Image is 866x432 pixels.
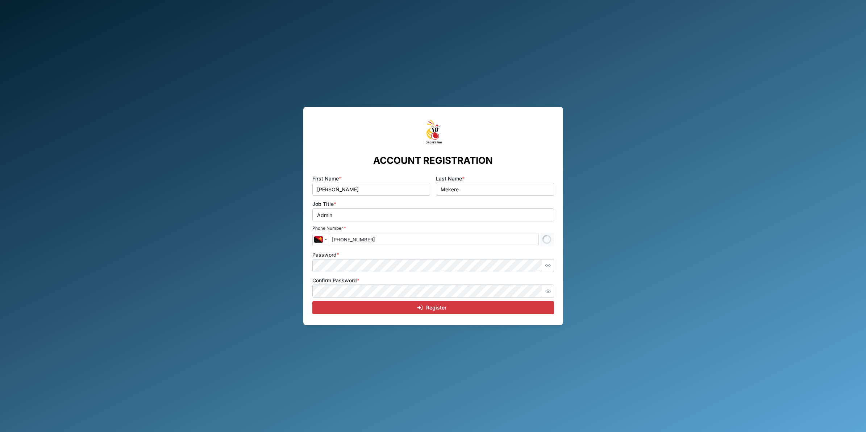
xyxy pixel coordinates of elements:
div: Phone Number [312,225,554,232]
label: First Name [312,175,341,183]
label: Last Name [436,175,465,183]
button: Register [312,301,554,314]
label: Confirm Password [312,277,359,284]
img: Company Logo [379,118,487,147]
label: Password [312,251,339,259]
label: Job Title [312,200,336,208]
h2: ACCOUNT REGISTRATION [373,154,493,167]
span: Register [426,302,447,314]
button: Country selector [312,233,329,246]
